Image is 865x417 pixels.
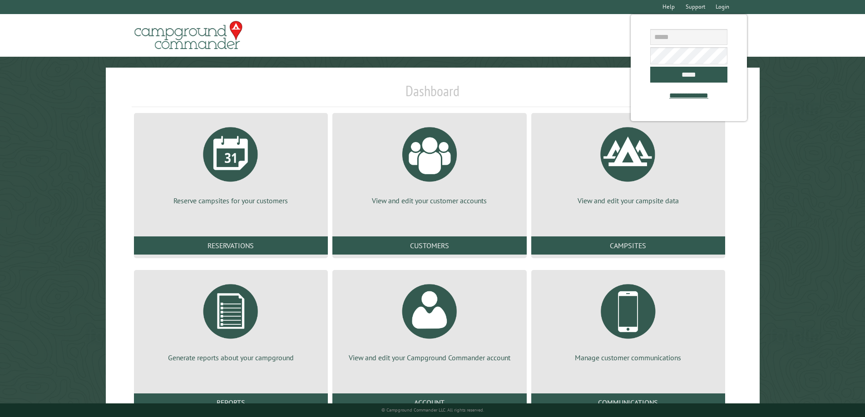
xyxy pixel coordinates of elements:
[145,277,317,363] a: Generate reports about your campground
[145,196,317,206] p: Reserve campsites for your customers
[145,353,317,363] p: Generate reports about your campground
[542,353,714,363] p: Manage customer communications
[343,277,515,363] a: View and edit your Campground Commander account
[132,18,245,53] img: Campground Commander
[381,407,484,413] small: © Campground Commander LLC. All rights reserved.
[531,236,725,255] a: Campsites
[531,393,725,412] a: Communications
[134,393,328,412] a: Reports
[542,196,714,206] p: View and edit your campsite data
[343,196,515,206] p: View and edit your customer accounts
[134,236,328,255] a: Reservations
[542,277,714,363] a: Manage customer communications
[332,236,526,255] a: Customers
[145,120,317,206] a: Reserve campsites for your customers
[132,82,734,107] h1: Dashboard
[343,120,515,206] a: View and edit your customer accounts
[332,393,526,412] a: Account
[343,353,515,363] p: View and edit your Campground Commander account
[542,120,714,206] a: View and edit your campsite data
